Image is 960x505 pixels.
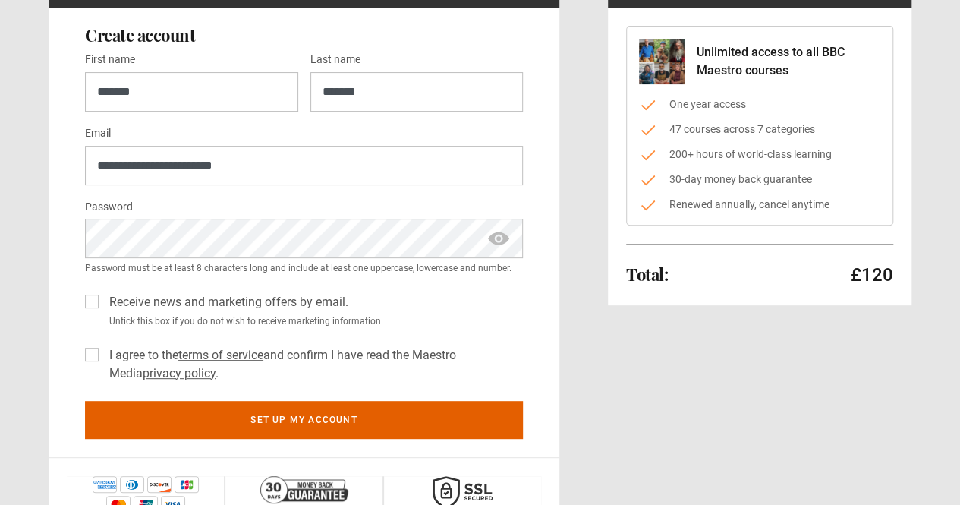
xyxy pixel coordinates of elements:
[85,401,523,439] button: Set up my account
[147,476,172,493] img: discover
[639,147,880,163] li: 200+ hours of world-class learning
[851,263,893,287] p: £120
[260,476,348,503] img: 30-day-money-back-guarantee-c866a5dd536ff72a469b.png
[85,198,133,216] label: Password
[486,219,511,257] span: show password
[85,51,135,69] label: First name
[103,314,523,328] small: Untick this box if you do not wish to receive marketing information.
[178,348,263,362] a: terms of service
[639,96,880,112] li: One year access
[103,293,348,311] label: Receive news and marketing offers by email.
[310,51,360,69] label: Last name
[120,476,144,493] img: diners
[85,261,523,275] small: Password must be at least 8 characters long and include at least one uppercase, lowercase and num...
[85,125,111,143] label: Email
[175,476,199,493] img: jcb
[639,197,880,213] li: Renewed annually, cancel anytime
[697,43,880,80] p: Unlimited access to all BBC Maestro courses
[143,366,216,380] a: privacy policy
[93,476,117,493] img: amex
[639,122,880,137] li: 47 courses across 7 categories
[103,346,523,383] label: I agree to the and confirm I have read the Maestro Media .
[626,265,668,283] h2: Total:
[639,172,880,188] li: 30-day money back guarantee
[85,26,523,44] h2: Create account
